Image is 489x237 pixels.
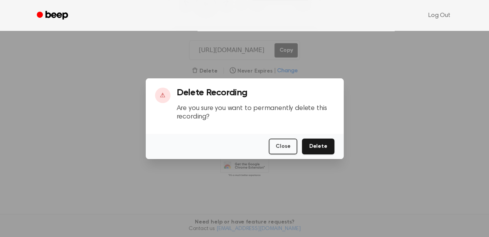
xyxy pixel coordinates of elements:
[302,139,334,154] button: Delete
[31,8,75,23] a: Beep
[421,6,458,25] a: Log Out
[155,88,170,103] div: ⚠
[177,88,334,98] h3: Delete Recording
[269,139,297,154] button: Close
[177,104,334,122] p: Are you sure you want to permanently delete this recording?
